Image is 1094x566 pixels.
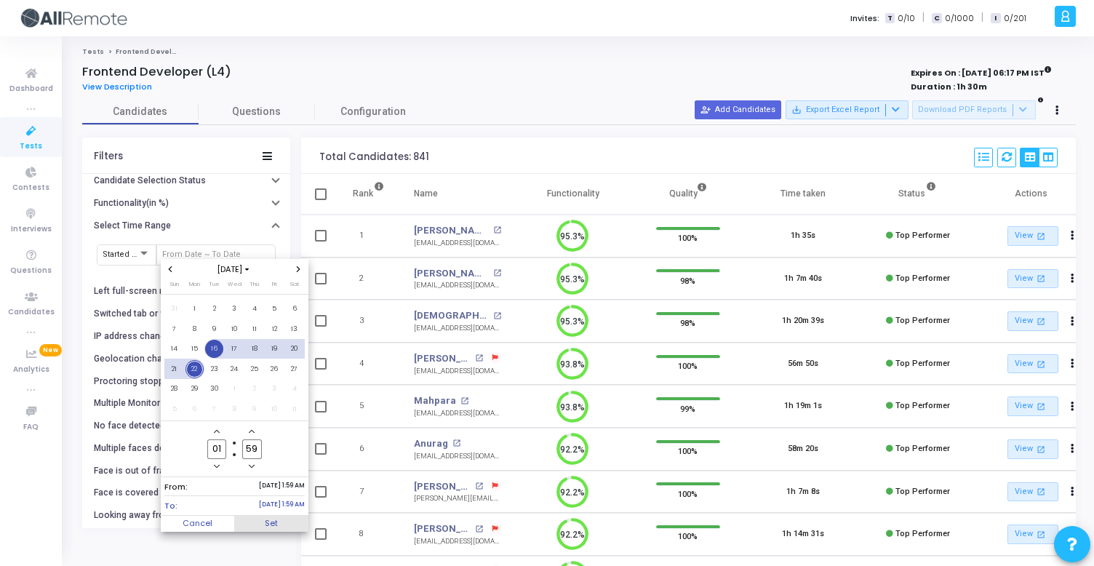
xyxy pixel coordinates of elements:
[205,300,223,318] span: 2
[246,461,258,473] button: Minus a minute
[164,500,177,512] span: To:
[244,379,265,399] td: October 2, 2025
[259,481,305,493] span: [DATE] 1:59 AM
[244,279,265,294] th: Thursday
[225,340,244,358] span: 17
[292,263,305,276] button: Next month
[164,319,185,339] td: September 7, 2025
[284,299,305,319] td: September 6, 2025
[225,360,244,378] span: 24
[245,380,263,398] span: 2
[234,516,308,532] button: Set
[185,360,204,378] span: 22
[285,360,303,378] span: 27
[185,300,204,318] span: 1
[265,319,285,339] td: September 12, 2025
[245,340,263,358] span: 18
[205,340,223,358] span: 16
[185,379,205,399] td: September 29, 2025
[265,379,285,399] td: October 3, 2025
[213,263,256,276] span: [DATE]
[285,400,303,418] span: 11
[244,319,265,339] td: September 11, 2025
[204,299,225,319] td: September 2, 2025
[265,320,284,338] span: 12
[244,339,265,359] td: September 18, 2025
[265,360,284,378] span: 26
[225,300,244,318] span: 3
[185,359,205,379] td: September 22, 2025
[259,500,305,512] span: [DATE] 1:59 AM
[185,299,205,319] td: September 1, 2025
[204,359,225,379] td: September 23, 2025
[225,380,244,398] span: 1
[205,400,223,418] span: 7
[225,320,244,338] span: 10
[185,339,205,359] td: September 15, 2025
[204,399,225,419] td: October 7, 2025
[164,379,185,399] td: September 28, 2025
[245,400,263,418] span: 9
[284,339,305,359] td: September 20, 2025
[225,399,245,419] td: October 8, 2025
[185,380,204,398] span: 29
[272,280,276,288] span: Fri
[265,380,284,398] span: 3
[164,399,185,419] td: October 5, 2025
[265,359,285,379] td: September 26, 2025
[225,299,245,319] td: September 3, 2025
[204,319,225,339] td: September 9, 2025
[284,359,305,379] td: September 27, 2025
[185,320,204,338] span: 8
[225,339,245,359] td: September 17, 2025
[225,359,245,379] td: September 24, 2025
[244,399,265,419] td: October 9, 2025
[225,379,245,399] td: October 1, 2025
[164,339,185,359] td: September 14, 2025
[170,280,179,288] span: Sun
[245,320,263,338] span: 11
[265,300,284,318] span: 5
[290,280,299,288] span: Sat
[185,319,205,339] td: September 8, 2025
[285,320,303,338] span: 13
[161,516,235,532] button: Cancel
[265,340,284,358] span: 19
[164,359,185,379] td: September 21, 2025
[204,339,225,359] td: September 16, 2025
[284,379,305,399] td: October 4, 2025
[185,399,205,419] td: October 6, 2025
[211,461,223,473] button: Minus a hour
[244,299,265,319] td: September 4, 2025
[165,300,183,318] span: 31
[246,426,258,438] button: Add a minute
[185,340,204,358] span: 15
[205,360,223,378] span: 23
[265,339,285,359] td: September 19, 2025
[165,360,183,378] span: 21
[204,279,225,294] th: Tuesday
[265,299,285,319] td: September 5, 2025
[185,400,204,418] span: 6
[285,300,303,318] span: 6
[265,399,285,419] td: October 10, 2025
[164,481,188,493] span: From:
[164,299,185,319] td: August 31, 2025
[265,400,284,418] span: 10
[249,280,259,288] span: Thu
[265,279,285,294] th: Friday
[209,280,220,288] span: Tue
[225,319,245,339] td: September 10, 2025
[165,400,183,418] span: 5
[285,340,303,358] span: 20
[164,263,177,276] button: Previous month
[225,279,245,294] th: Wednesday
[165,340,183,358] span: 14
[165,320,183,338] span: 7
[164,279,185,294] th: Sunday
[225,400,244,418] span: 8
[228,280,241,288] span: Wed
[245,300,263,318] span: 4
